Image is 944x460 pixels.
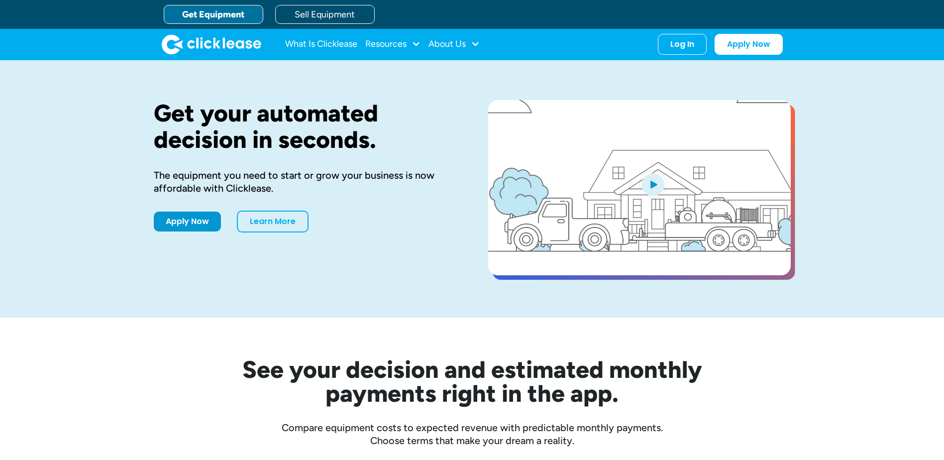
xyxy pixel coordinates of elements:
[285,34,357,54] a: What Is Clicklease
[670,39,694,49] div: Log In
[194,357,751,405] h2: See your decision and estimated monthly payments right in the app.
[154,212,221,231] a: Apply Now
[162,34,261,54] img: Clicklease logo
[488,100,791,275] a: open lightbox
[428,34,480,54] div: About Us
[639,170,666,198] img: Blue play button logo on a light blue circular background
[275,5,375,24] a: Sell Equipment
[365,34,420,54] div: Resources
[715,34,783,55] a: Apply Now
[164,5,263,24] a: Get Equipment
[154,421,791,447] div: Compare equipment costs to expected revenue with predictable monthly payments. Choose terms that ...
[154,100,456,153] h1: Get your automated decision in seconds.
[237,211,309,232] a: Learn More
[162,34,261,54] a: home
[154,169,456,195] div: The equipment you need to start or grow your business is now affordable with Clicklease.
